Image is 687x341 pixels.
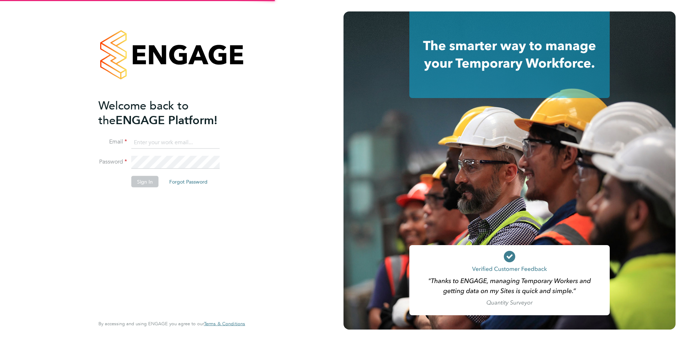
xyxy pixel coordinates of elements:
label: Email [98,138,127,146]
a: Terms & Conditions [204,321,245,327]
span: Welcome back to the [98,98,189,127]
button: Sign In [131,176,159,187]
input: Enter your work email... [131,136,220,149]
button: Forgot Password [164,176,213,187]
h2: ENGAGE Platform! [98,98,238,127]
label: Password [98,158,127,166]
span: By accessing and using ENGAGE you agree to our [98,321,245,327]
span: Terms & Conditions [204,321,245,327]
